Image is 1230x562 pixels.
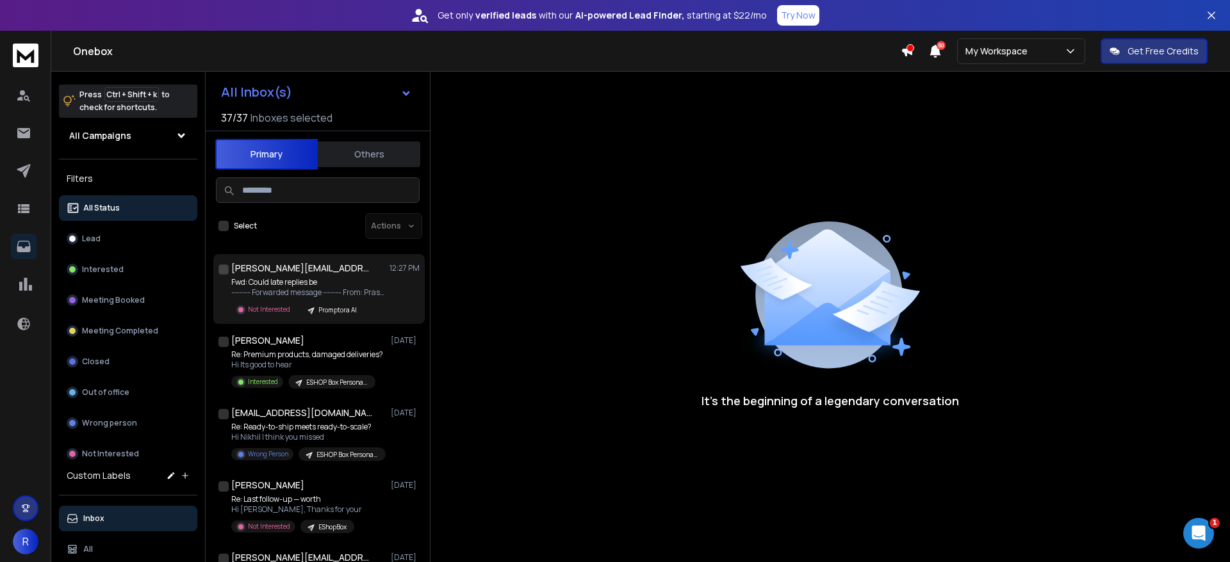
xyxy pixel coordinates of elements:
button: All [59,536,197,562]
p: Inbox [83,513,104,524]
p: ---------- Forwarded message --------- From: Prashant [231,287,385,298]
p: ESHOP Box Personalization_Opens_[DATE] [306,378,368,387]
p: Interested [82,264,124,275]
p: ESHOP Box Personalization_Opens_[DATE] [316,450,378,460]
p: Re: Ready-to-ship meets ready-to-scale? [231,422,385,432]
h1: [PERSON_NAME] [231,334,304,347]
span: 1 [1209,518,1220,528]
span: Ctrl + Shift + k [104,87,159,102]
p: Meeting Completed [82,326,158,336]
p: Meeting Booked [82,295,145,305]
p: Closed [82,357,110,367]
button: All Campaigns [59,123,197,149]
button: Out of office [59,380,197,405]
p: [DATE] [391,480,420,490]
button: Try Now [777,5,819,26]
p: Re: Premium products, damaged deliveries? [231,349,383,360]
h3: Inboxes selected [250,110,332,125]
h1: Onebox [73,44,901,59]
h1: [PERSON_NAME][EMAIL_ADDRESS][DOMAIN_NAME] [231,262,372,275]
button: Lead [59,226,197,252]
h1: [EMAIL_ADDRESS][DOMAIN_NAME] [231,406,372,419]
button: Interested [59,257,197,282]
p: It’s the beginning of a legendary conversation [701,392,959,410]
p: Promptora AI [318,305,357,315]
label: Select [234,221,257,231]
h1: All Campaigns [69,129,131,142]
p: Interested [248,377,278,387]
p: Wrong Person [248,449,288,459]
p: All [83,544,93,554]
iframe: Intercom live chat [1183,518,1214,549]
p: Not Interested [82,449,139,459]
button: Meeting Booked [59,287,197,313]
p: Press to check for shortcuts. [79,88,170,114]
p: Try Now [781,9,816,22]
button: R [13,529,38,554]
strong: verified leads [475,9,536,22]
button: Not Interested [59,441,197,467]
button: All Inbox(s) [211,79,422,105]
p: 12:27 PM [389,263,420,273]
p: Hi Nikhil I think you missed [231,432,385,442]
p: Get only with our starting at $22/mo [438,9,767,22]
h3: Custom Labels [67,469,131,482]
p: Hi Its good to hear [231,360,383,370]
p: Not Interested [248,305,290,314]
strong: AI-powered Lead Finder, [575,9,684,22]
p: My Workspace [965,45,1033,58]
h3: Filters [59,170,197,188]
p: Lead [82,234,101,244]
button: Closed [59,349,197,374]
p: Not Interested [248,522,290,531]
p: Hi [PERSON_NAME], Thanks for your [231,504,362,515]
p: Re: Last follow-up — worth [231,494,362,504]
p: [DATE] [391,335,420,346]
button: Wrong person [59,410,197,436]
span: 37 / 37 [221,110,248,125]
button: Inbox [59,506,197,531]
p: All Status [83,203,120,213]
img: logo [13,44,38,67]
p: Fwd: Could late replies be [231,277,385,287]
h1: [PERSON_NAME] [231,479,304,492]
p: Out of office [82,387,129,397]
p: Wrong person [82,418,137,428]
h1: All Inbox(s) [221,86,292,99]
p: EShopBox [318,522,347,532]
button: All Status [59,195,197,221]
p: Get Free Credits [1127,45,1199,58]
button: Others [318,140,420,168]
p: [DATE] [391,408,420,418]
button: Primary [215,139,318,170]
span: 50 [937,41,946,50]
button: Get Free Credits [1101,38,1208,64]
button: Meeting Completed [59,318,197,344]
